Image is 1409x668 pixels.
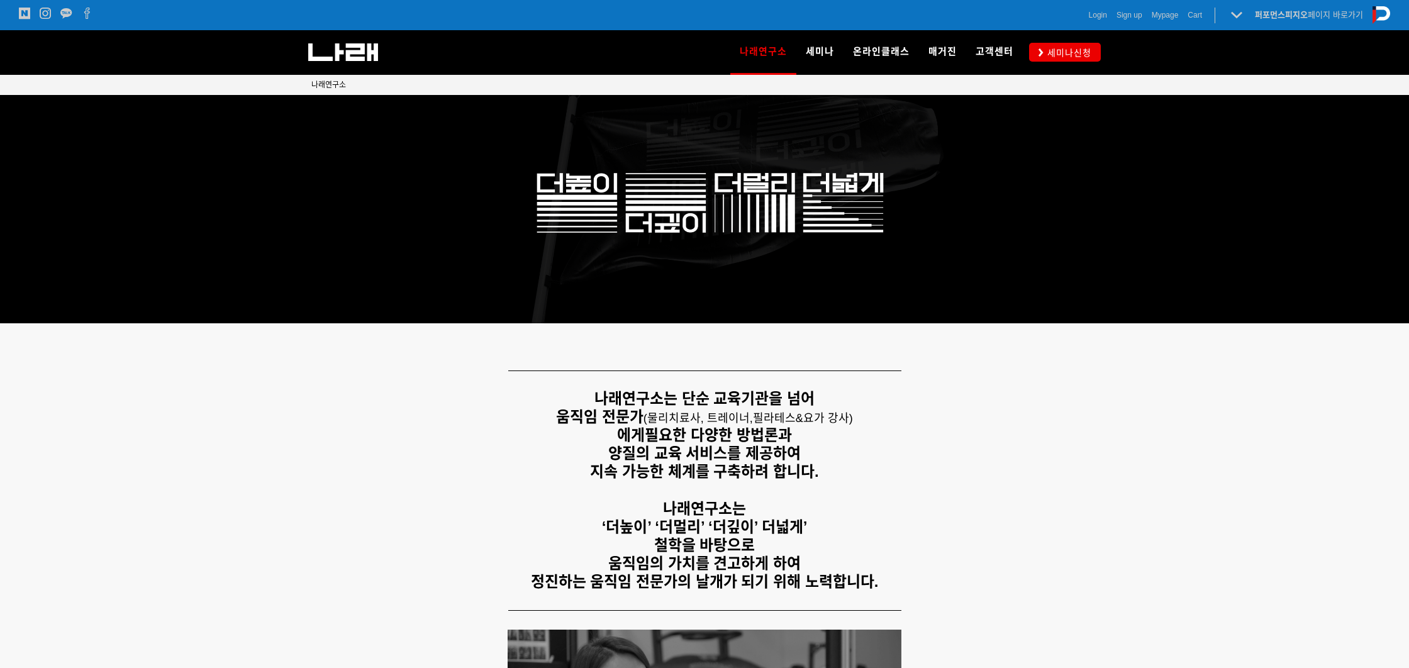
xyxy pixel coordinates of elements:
[556,408,643,425] strong: 움직임 전문가
[1152,9,1179,21] a: Mypage
[643,412,753,425] span: (
[928,46,957,57] span: 매거진
[531,573,879,590] strong: 정진하는 움직임 전문가의 날개가 되기 위해 노력합니다.
[1117,9,1142,21] a: Sign up
[608,555,801,572] strong: 움직임의 가치를 견고하게 하여
[730,30,796,74] a: 나래연구소
[976,46,1013,57] span: 고객센터
[1089,9,1107,21] a: Login
[1255,10,1308,19] strong: 퍼포먼스피지오
[1029,43,1101,61] a: 세미나신청
[1188,9,1202,21] a: Cart
[311,81,346,89] span: 나래연구소
[919,30,966,74] a: 매거진
[590,463,818,480] strong: 지속 가능한 체계를 구축하려 합니다.
[617,426,645,443] strong: 에게
[602,518,808,535] strong: ‘더높이’ ‘더멀리’ ‘더깊이’ 더넓게’
[1044,47,1091,59] span: 세미나신청
[654,537,755,554] strong: 철학을 바탕으로
[1255,10,1363,19] a: 퍼포먼스피지오페이지 바로가기
[608,445,801,462] strong: 양질의 교육 서비스를 제공하여
[796,30,844,74] a: 세미나
[663,500,746,517] strong: 나래연구소는
[806,46,834,57] span: 세미나
[966,30,1023,74] a: 고객센터
[853,46,910,57] span: 온라인클래스
[753,412,853,425] span: 필라테스&요가 강사)
[594,390,815,407] strong: 나래연구소는 단순 교육기관을 넘어
[844,30,919,74] a: 온라인클래스
[645,426,791,443] strong: 필요한 다양한 방법론과
[311,79,346,91] a: 나래연구소
[740,42,787,62] span: 나래연구소
[647,412,753,425] span: 물리치료사, 트레이너,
